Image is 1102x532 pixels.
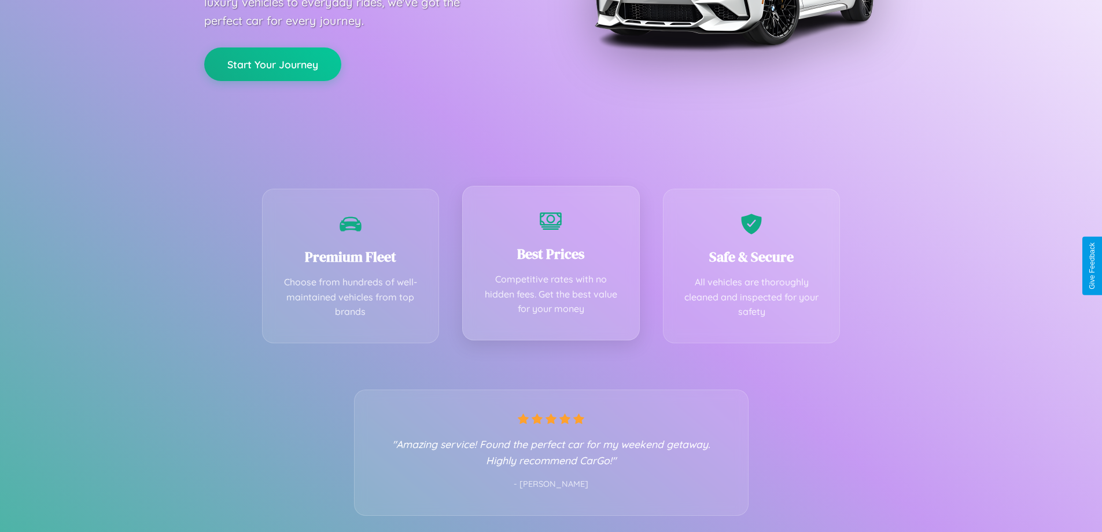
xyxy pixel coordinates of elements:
div: Give Feedback [1088,243,1096,289]
h3: Safe & Secure [681,247,823,266]
button: Start Your Journey [204,47,341,81]
p: - [PERSON_NAME] [378,477,725,492]
p: Competitive rates with no hidden fees. Get the best value for your money [480,272,622,317]
h3: Best Prices [480,244,622,263]
p: Choose from hundreds of well-maintained vehicles from top brands [280,275,422,320]
p: "Amazing service! Found the perfect car for my weekend getaway. Highly recommend CarGo!" [378,436,725,468]
p: All vehicles are thoroughly cleaned and inspected for your safety [681,275,823,320]
h3: Premium Fleet [280,247,422,266]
